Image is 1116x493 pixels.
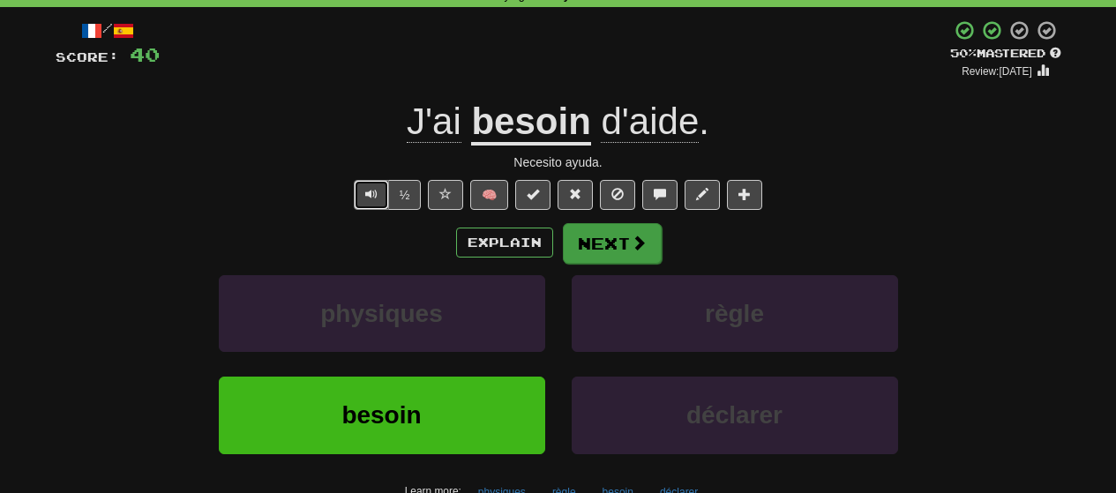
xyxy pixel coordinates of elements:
[56,49,119,64] span: Score:
[600,180,635,210] button: Ignore sentence (alt+i)
[962,65,1032,78] small: Review: [DATE]
[950,46,1061,62] div: Mastered
[950,46,977,60] span: 50 %
[56,19,160,41] div: /
[350,180,422,210] div: Text-to-speech controls
[727,180,762,210] button: Add to collection (alt+a)
[705,300,764,327] span: règle
[601,101,699,143] span: d'aide
[515,180,551,210] button: Set this sentence to 100% Mastered (alt+m)
[591,101,709,143] span: .
[219,377,545,453] button: besoin
[56,153,1061,171] div: Necesito ayuda.
[642,180,678,210] button: Discuss sentence (alt+u)
[470,180,508,210] button: 🧠
[572,275,898,352] button: règle
[407,101,461,143] span: J'ai
[354,180,389,210] button: Play sentence audio (ctl+space)
[686,401,783,429] span: déclarer
[685,180,720,210] button: Edit sentence (alt+d)
[572,377,898,453] button: déclarer
[320,300,442,327] span: physiques
[558,180,593,210] button: Reset to 0% Mastered (alt+r)
[471,101,590,146] u: besoin
[130,43,160,65] span: 40
[219,275,545,352] button: physiques
[456,228,553,258] button: Explain
[563,223,662,264] button: Next
[388,180,422,210] button: ½
[428,180,463,210] button: Favorite sentence (alt+f)
[341,401,421,429] span: besoin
